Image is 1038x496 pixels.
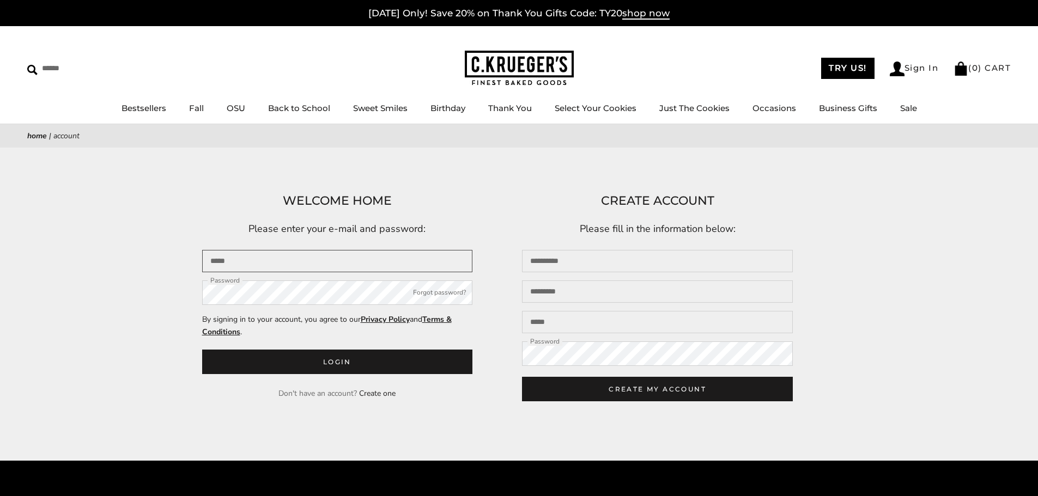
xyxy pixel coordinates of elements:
[430,103,465,113] a: Birthday
[202,350,473,374] button: Login
[27,130,1011,142] nav: breadcrumbs
[622,8,670,20] span: shop now
[954,63,1011,73] a: (0) CART
[555,103,636,113] a: Select Your Cookies
[954,62,968,76] img: Bag
[227,103,245,113] a: OSU
[522,221,793,237] p: Please fill in the information below:
[972,63,979,73] span: 0
[522,377,793,401] button: CREATE MY ACCOUNT
[752,103,796,113] a: Occasions
[819,103,877,113] a: Business Gifts
[202,314,452,337] a: Terms & Conditions
[189,103,204,113] a: Fall
[361,314,410,324] a: Privacy Policy
[522,280,793,303] input: Last name
[49,131,51,141] span: |
[268,103,330,113] a: Back to School
[522,341,793,366] input: Password
[659,103,730,113] a: Just The Cookies
[27,131,47,141] a: Home
[53,131,80,141] span: Account
[890,62,939,76] a: Sign In
[359,388,396,399] a: Create one
[821,58,875,79] a: TRY US!
[202,221,473,237] p: Please enter your e-mail and password:
[890,62,905,76] img: Account
[27,60,157,77] input: Search
[122,103,166,113] a: Bestsellers
[27,65,38,75] img: Search
[522,191,793,211] h1: CREATE ACCOUNT
[368,8,670,20] a: [DATE] Only! Save 20% on Thank You Gifts Code: TY20shop now
[202,280,473,305] input: Password
[522,250,793,272] input: First name
[278,388,357,399] span: Don't have an account?
[353,103,408,113] a: Sweet Smiles
[202,250,473,272] input: Email
[465,51,574,86] img: C.KRUEGER'S
[488,103,532,113] a: Thank You
[413,287,466,298] button: Forgot password?
[522,311,793,333] input: Email
[900,103,917,113] a: Sale
[202,313,473,338] p: By signing in to your account, you agree to our and .
[202,191,473,211] h1: WELCOME HOME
